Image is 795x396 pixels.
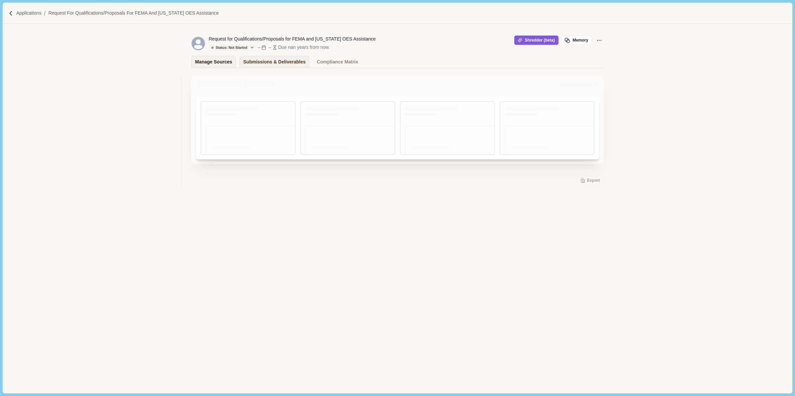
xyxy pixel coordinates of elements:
[16,10,42,17] a: Applications
[313,56,362,68] a: Compliance Matrix
[514,36,558,45] button: Shredder (beta)
[48,10,219,17] a: Request for Qualifications/Proposals for FEMA and [US_STATE] OES Assistance
[211,46,247,50] div: Status: Not Started
[594,36,604,45] button: Application Actions
[239,56,310,68] a: Submissions & Deliverables
[191,56,236,68] a: Manage Sources
[268,44,271,51] div: –
[209,44,257,51] button: Status: Not Started
[278,44,329,51] div: Due nan years from now
[195,56,232,68] div: Manage Sources
[192,37,205,50] svg: avatar
[243,56,306,68] div: Submissions & Deliverables
[577,176,604,186] button: Export
[41,10,48,16] img: Forward slash icon
[209,36,376,43] div: Request for Qualifications/Proposals for FEMA and [US_STATE] OES Assistance
[8,10,14,16] img: Forward slash icon
[561,36,592,45] button: Memory
[258,44,260,51] div: –
[317,56,358,68] div: Compliance Matrix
